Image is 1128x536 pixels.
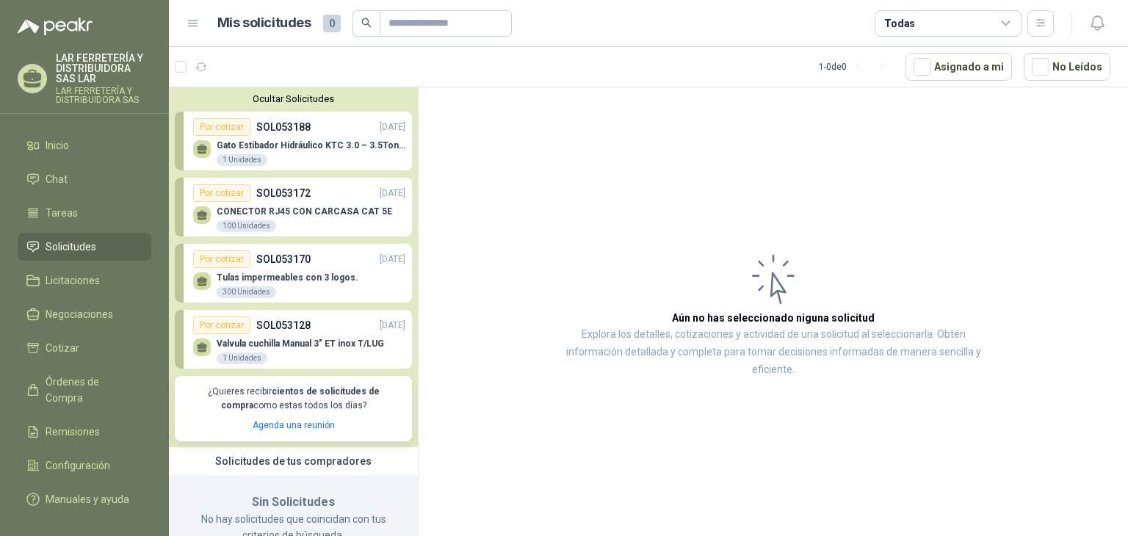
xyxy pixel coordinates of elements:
[46,306,113,322] span: Negociaciones
[221,386,380,410] b: cientos de solicitudes de compra
[193,118,250,136] div: Por cotizar
[187,493,400,512] h3: Sin Solicitudes
[18,485,151,513] a: Manuales y ayuda
[175,310,412,369] a: Por cotizarSOL053128[DATE] Valvula cuchilla Manual 3" ET inox T/LUG1 Unidades
[18,165,151,193] a: Chat
[217,154,267,166] div: 1 Unidades
[905,53,1012,81] button: Asignado a mi
[217,220,276,232] div: 100 Unidades
[46,205,78,221] span: Tareas
[193,316,250,334] div: Por cotizar
[380,253,405,267] p: [DATE]
[18,368,151,412] a: Órdenes de Compra
[18,199,151,227] a: Tareas
[193,184,250,202] div: Por cotizar
[256,185,311,201] p: SOL053172
[46,239,96,255] span: Solicitudes
[46,457,110,474] span: Configuración
[256,119,311,135] p: SOL053188
[18,418,151,446] a: Remisiones
[1024,53,1110,81] button: No Leídos
[169,87,418,447] div: Ocultar SolicitudesPor cotizarSOL053188[DATE] Gato Estibador Hidráulico KTC 3.0 – 3.5Ton 1.2mt HP...
[565,326,981,379] p: Explora los detalles, cotizaciones y actividad de una solicitud al seleccionarla. Obtén informaci...
[256,251,311,267] p: SOL053170
[184,385,403,413] p: ¿Quieres recibir como estas todos los días?
[46,137,69,153] span: Inicio
[18,267,151,294] a: Licitaciones
[46,171,68,187] span: Chat
[380,319,405,333] p: [DATE]
[361,18,372,28] span: search
[217,338,384,349] p: Valvula cuchilla Manual 3" ET inox T/LUG
[46,374,137,406] span: Órdenes de Compra
[193,250,250,268] div: Por cotizar
[256,317,311,333] p: SOL053128
[217,206,392,217] p: CONECTOR RJ45 CON CARCASA CAT 5E
[175,244,412,303] a: Por cotizarSOL053170[DATE] Tulas impermeables con 3 logos.300 Unidades
[253,420,335,430] a: Agenda una reunión
[18,300,151,328] a: Negociaciones
[819,55,894,79] div: 1 - 0 de 0
[217,12,311,34] h1: Mis solicitudes
[56,53,151,84] p: LAR FERRETERÍA Y DISTRIBUIDORA SAS LAR
[217,272,358,283] p: Tulas impermeables con 3 logos.
[175,93,412,104] button: Ocultar Solicitudes
[46,272,100,289] span: Licitaciones
[672,310,875,326] h3: Aún no has seleccionado niguna solicitud
[380,186,405,200] p: [DATE]
[380,120,405,134] p: [DATE]
[217,286,276,298] div: 300 Unidades
[18,131,151,159] a: Inicio
[18,18,93,35] img: Logo peakr
[56,87,151,104] p: LAR FERRETERÍA Y DISTRIBUIDORA SAS
[18,233,151,261] a: Solicitudes
[175,178,412,236] a: Por cotizarSOL053172[DATE] CONECTOR RJ45 CON CARCASA CAT 5E100 Unidades
[323,15,341,32] span: 0
[46,340,79,356] span: Cotizar
[884,15,915,32] div: Todas
[18,334,151,362] a: Cotizar
[18,452,151,479] a: Configuración
[46,491,129,507] span: Manuales y ayuda
[46,424,100,440] span: Remisiones
[169,447,418,475] div: Solicitudes de tus compradores
[217,352,267,364] div: 1 Unidades
[175,112,412,170] a: Por cotizarSOL053188[DATE] Gato Estibador Hidráulico KTC 3.0 – 3.5Ton 1.2mt HPT1 Unidades
[217,140,405,151] p: Gato Estibador Hidráulico KTC 3.0 – 3.5Ton 1.2mt HPT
